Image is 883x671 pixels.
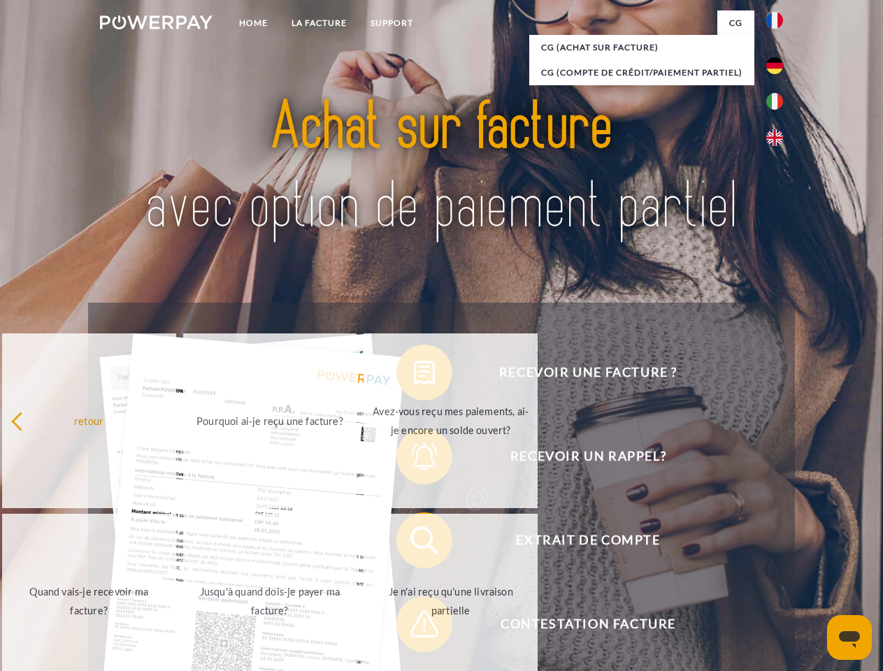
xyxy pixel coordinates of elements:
img: de [766,57,783,74]
span: Extrait de compte [417,512,759,568]
div: Je n'ai reçu qu'une livraison partielle [372,582,529,620]
a: Home [227,10,280,36]
img: en [766,129,783,146]
div: retour [10,411,168,430]
button: Recevoir un rappel? [396,428,760,484]
img: logo-powerpay-white.svg [100,15,213,29]
button: Recevoir une facture ? [396,345,760,401]
div: retour [722,411,880,430]
img: it [766,93,783,110]
a: LA FACTURE [280,10,359,36]
span: Recevoir un rappel? [417,428,759,484]
iframe: Bouton de lancement de la fenêtre de messagerie [827,615,872,660]
div: Quand vais-je recevoir ma facture? [10,582,168,620]
a: CG (achat sur facture) [529,35,754,60]
a: Avez-vous reçu mes paiements, ai-je encore un solde ouvert? [364,333,538,508]
button: Contestation Facture [396,596,760,652]
button: Extrait de compte [396,512,760,568]
img: title-powerpay_fr.svg [134,67,749,268]
a: CG [717,10,754,36]
div: Avez-vous reçu mes paiements, ai-je encore un solde ouvert? [372,402,529,440]
div: Pourquoi ai-je reçu une facture? [192,411,349,430]
a: CG (Compte de crédit/paiement partiel) [529,60,754,85]
span: Contestation Facture [417,596,759,652]
span: Recevoir une facture ? [417,345,759,401]
div: Jusqu'à quand dois-je payer ma facture? [192,582,349,620]
img: fr [766,12,783,29]
a: Support [359,10,425,36]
